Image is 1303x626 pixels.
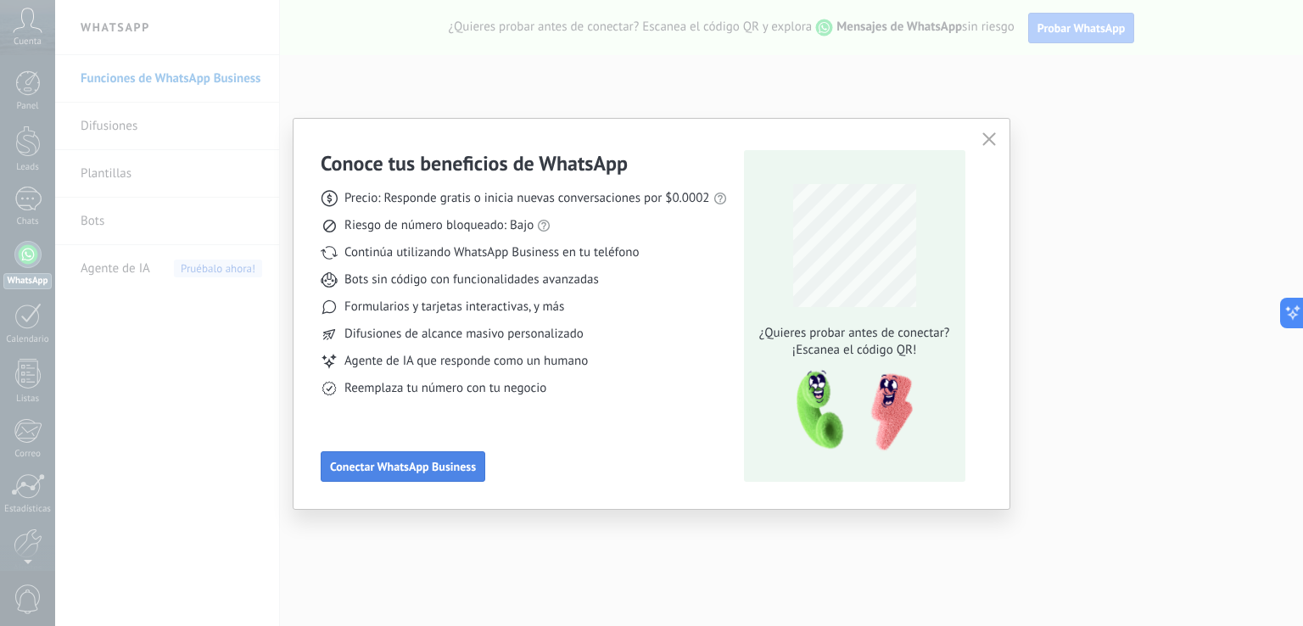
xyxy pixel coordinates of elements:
span: ¿Quieres probar antes de conectar? [754,325,954,342]
span: Conectar WhatsApp Business [330,461,476,472]
span: Riesgo de número bloqueado: Bajo [344,217,534,234]
span: Difusiones de alcance masivo personalizado [344,326,584,343]
img: qr-pic-1x.png [782,366,916,456]
span: Agente de IA que responde como un humano [344,353,588,370]
span: Reemplaza tu número con tu negocio [344,380,546,397]
span: Formularios y tarjetas interactivas, y más [344,299,564,316]
span: Precio: Responde gratis o inicia nuevas conversaciones por $0.0002 [344,190,710,207]
span: Bots sin código con funcionalidades avanzadas [344,271,599,288]
button: Conectar WhatsApp Business [321,451,485,482]
span: Continúa utilizando WhatsApp Business en tu teléfono [344,244,639,261]
span: ¡Escanea el código QR! [754,342,954,359]
h3: Conoce tus beneficios de WhatsApp [321,150,628,176]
